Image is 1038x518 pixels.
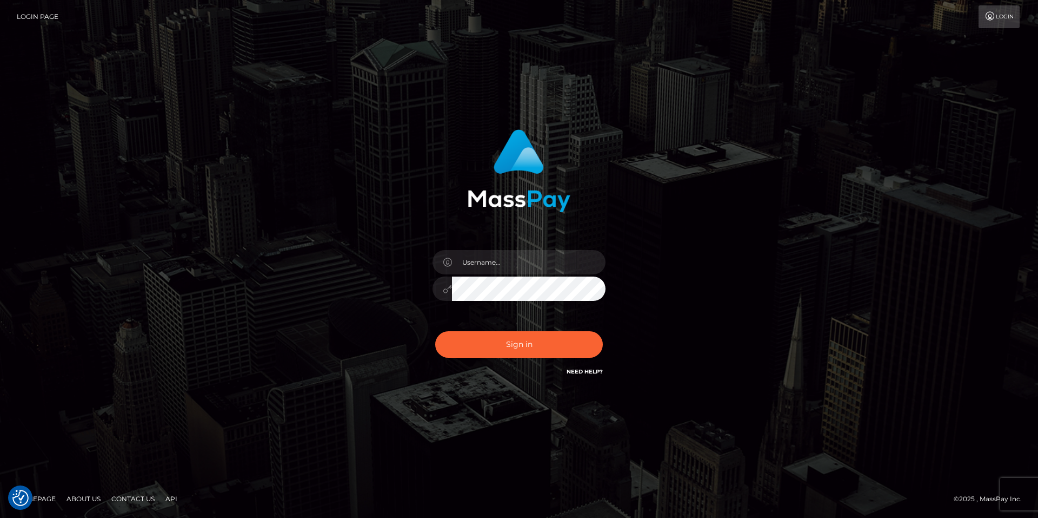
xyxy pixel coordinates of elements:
[12,490,29,506] img: Revisit consent button
[452,250,605,274] input: Username...
[468,129,570,212] img: MassPay Login
[17,5,58,28] a: Login Page
[107,490,159,507] a: Contact Us
[954,493,1030,505] div: © 2025 , MassPay Inc.
[567,368,603,375] a: Need Help?
[12,490,29,506] button: Consent Preferences
[161,490,182,507] a: API
[12,490,60,507] a: Homepage
[62,490,105,507] a: About Us
[435,331,603,358] button: Sign in
[979,5,1020,28] a: Login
